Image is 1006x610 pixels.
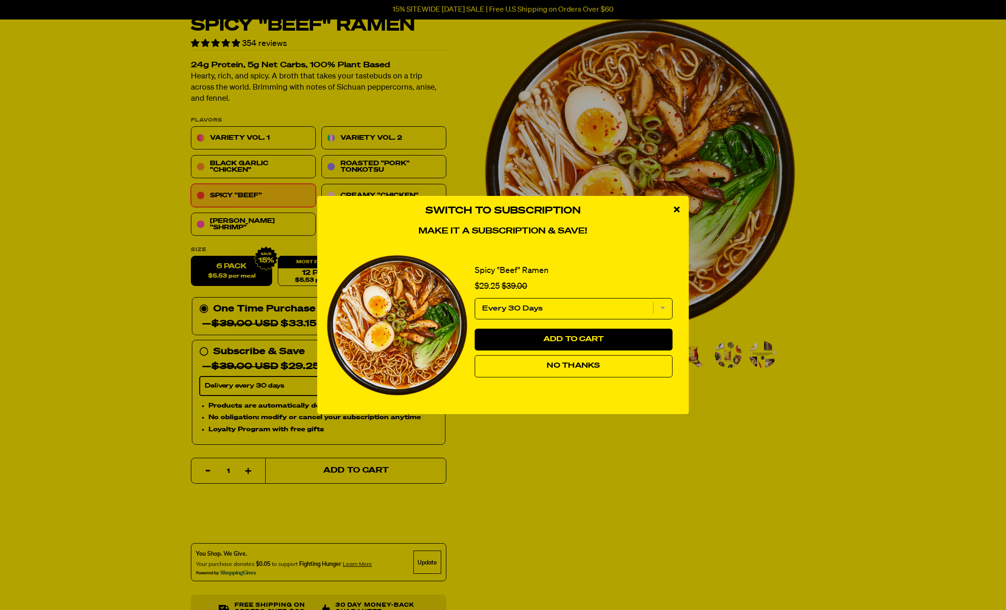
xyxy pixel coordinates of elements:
h4: Make it a subscription & save! [327,227,679,237]
div: close modal [665,196,689,224]
button: Add to Cart [475,329,673,351]
img: View Spicy "Beef" Ramen [327,255,468,395]
span: Add to Cart [543,336,604,343]
span: $39.00 [502,282,527,291]
select: subscription frequency [475,298,673,319]
button: No Thanks [475,355,673,377]
h3: Switch to Subscription [327,205,679,217]
span: $29.25 [475,282,500,291]
div: 1 of 1 [327,246,679,404]
span: No Thanks [547,362,600,370]
a: Spicy "Beef" Ramen [475,264,549,278]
